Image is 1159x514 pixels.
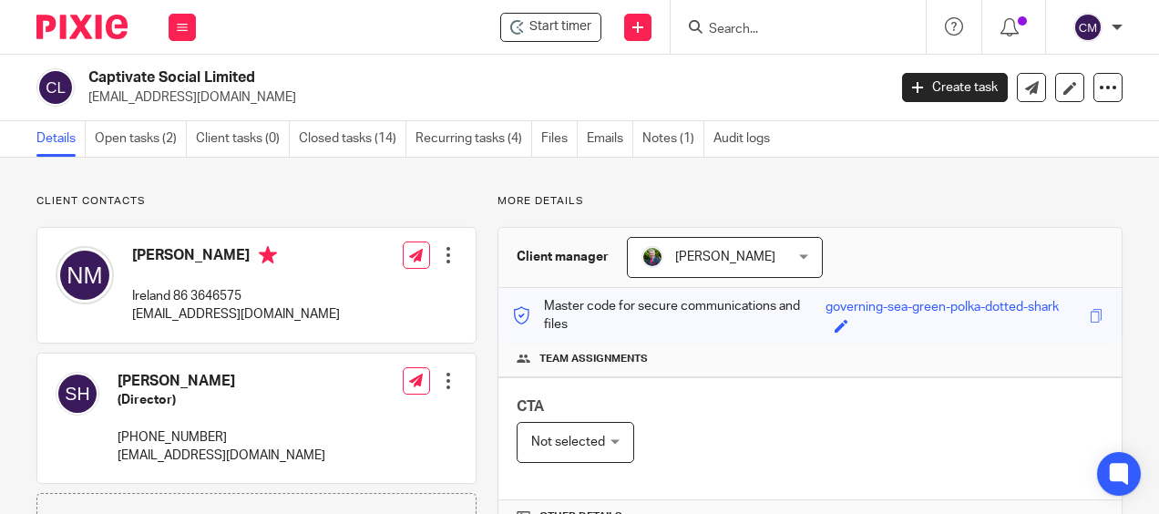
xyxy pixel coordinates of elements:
[118,428,325,447] p: [PHONE_NUMBER]
[36,68,75,107] img: svg%3E
[707,22,871,38] input: Search
[56,372,99,416] img: svg%3E
[517,248,609,266] h3: Client manager
[539,352,648,366] span: Team assignments
[36,121,86,157] a: Details
[902,73,1008,102] a: Create task
[196,121,290,157] a: Client tasks (0)
[132,305,340,324] p: [EMAIL_ADDRESS][DOMAIN_NAME]
[56,246,114,304] img: svg%3E
[642,121,704,157] a: Notes (1)
[529,17,591,36] span: Start timer
[132,287,340,305] p: Ireland 86 3646575
[415,121,532,157] a: Recurring tasks (4)
[36,15,128,39] img: Pixie
[517,399,544,414] span: CTA
[1073,13,1103,42] img: svg%3E
[541,121,578,157] a: Files
[132,246,340,269] h4: [PERSON_NAME]
[259,246,277,264] i: Primary
[118,372,325,391] h4: [PERSON_NAME]
[512,297,826,334] p: Master code for secure communications and files
[118,391,325,409] h5: (Director)
[826,298,1059,319] div: governing-sea-green-polka-dotted-shark
[36,194,477,209] p: Client contacts
[88,88,875,107] p: [EMAIL_ADDRESS][DOMAIN_NAME]
[641,246,663,268] img: download.png
[531,436,605,448] span: Not selected
[88,68,717,87] h2: Captivate Social Limited
[500,13,601,42] div: Captivate Social Limited
[299,121,406,157] a: Closed tasks (14)
[713,121,779,157] a: Audit logs
[587,121,633,157] a: Emails
[675,251,775,263] span: [PERSON_NAME]
[118,447,325,465] p: [EMAIL_ADDRESS][DOMAIN_NAME]
[497,194,1123,209] p: More details
[95,121,187,157] a: Open tasks (2)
